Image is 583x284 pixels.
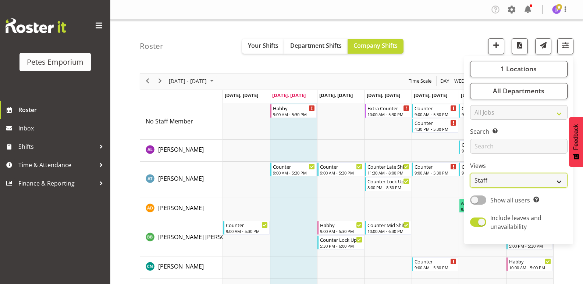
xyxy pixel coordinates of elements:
[415,104,456,112] div: Counter
[317,162,364,176] div: Alex-Micheal Taniwha"s event - Counter Begin From Wednesday, August 20, 2025 at 9:00:00 AM GMT+12...
[348,39,404,54] button: Company Shifts
[18,104,107,115] span: Roster
[140,220,223,256] td: Beena Beena resource
[273,170,315,176] div: 9:00 AM - 5:30 PM
[365,104,411,118] div: No Staff Member"s event - Extra Counter Begin From Thursday, August 21, 2025 at 10:00:00 AM GMT+1...
[158,233,251,241] span: [PERSON_NAME] [PERSON_NAME]
[488,38,504,54] button: Add a new shift
[557,38,573,54] button: Filter Shifts
[412,162,458,176] div: Alex-Micheal Taniwha"s event - Counter Begin From Friday, August 22, 2025 at 9:00:00 AM GMT+12:00...
[226,221,268,229] div: Counter
[168,76,217,86] button: August 2025
[140,256,223,278] td: Christine Neville resource
[6,18,66,33] img: Rosterit website logo
[158,204,204,212] a: [PERSON_NAME]
[270,104,317,118] div: No Staff Member"s event - Habby Begin From Tuesday, August 19, 2025 at 9:00:00 AM GMT+12:00 Ends ...
[226,228,268,234] div: 9:00 AM - 5:30 PM
[273,163,315,170] div: Counter
[573,124,579,150] span: Feedback
[461,206,504,212] div: 9:00 AM - 5:30 PM
[367,177,409,185] div: Counter Lock Up
[367,170,409,176] div: 11:30 AM - 8:00 PM
[140,198,223,220] td: Amelia Denz resource
[353,42,398,50] span: Company Shifts
[461,199,504,206] div: Annual
[320,228,362,234] div: 9:00 AM - 5:30 PM
[459,140,505,154] div: Abigail Lane"s event - Counter Begin From Saturday, August 23, 2025 at 9:00:00 AM GMT+12:00 Ends ...
[462,170,504,176] div: 9:00 AM - 5:30 PM
[158,262,204,271] a: [PERSON_NAME]
[365,177,411,191] div: Alex-Micheal Taniwha"s event - Counter Lock Up Begin From Thursday, August 21, 2025 at 8:00:00 PM...
[569,117,583,167] button: Feedback - Show survey
[158,174,204,183] a: [PERSON_NAME]
[320,236,362,243] div: Counter Lock Up
[462,111,504,117] div: 9:00 AM - 5:30 PM
[509,265,551,270] div: 10:00 AM - 5:00 PM
[509,243,551,249] div: 5:00 PM - 5:30 PM
[415,111,456,117] div: 9:00 AM - 5:30 PM
[439,76,451,86] button: Timeline Day
[470,139,568,154] input: Search
[453,76,468,86] button: Timeline Week
[140,42,163,50] h4: Roster
[273,104,315,112] div: Habby
[18,159,96,170] span: Time & Attendance
[155,76,165,86] button: Next
[440,76,450,86] span: Day
[509,258,551,265] div: Habby
[270,162,317,176] div: Alex-Micheal Taniwha"s event - Counter Begin From Tuesday, August 19, 2025 at 9:00:00 AM GMT+12:0...
[462,141,504,148] div: Counter
[143,76,153,86] button: Previous
[141,73,154,89] div: previous period
[365,221,411,235] div: Beena Beena"s event - Counter Mid Shift Begin From Thursday, August 21, 2025 at 10:00:00 AM GMT+1...
[168,76,207,86] span: [DATE] - [DATE]
[158,233,251,241] a: [PERSON_NAME] [PERSON_NAME]
[459,162,505,176] div: Alex-Micheal Taniwha"s event - Counter Begin From Saturday, August 23, 2025 at 9:00:00 AM GMT+12:...
[284,39,348,54] button: Department Shifts
[512,38,528,54] button: Download a PDF of the roster according to the set date range.
[506,257,553,271] div: Christine Neville"s event - Habby Begin From Sunday, August 24, 2025 at 10:00:00 AM GMT+12:00 End...
[317,221,364,235] div: Beena Beena"s event - Habby Begin From Wednesday, August 20, 2025 at 9:00:00 AM GMT+12:00 Ends At...
[320,243,362,249] div: 5:30 PM - 6:00 PM
[320,170,362,176] div: 9:00 AM - 5:30 PM
[18,178,96,189] span: Finance & Reporting
[535,38,551,54] button: Send a list of all shifts for the selected filtered period to all rostered employees.
[490,214,541,231] span: Include leaves and unavailability
[18,123,107,134] span: Inbox
[412,257,458,271] div: Christine Neville"s event - Counter Begin From Friday, August 22, 2025 at 9:00:00 AM GMT+12:00 En...
[552,5,561,14] img: janelle-jonkers702.jpg
[412,104,458,118] div: No Staff Member"s event - Counter Begin From Friday, August 22, 2025 at 9:00:00 AM GMT+12:00 Ends...
[158,175,204,183] span: [PERSON_NAME]
[18,141,96,152] span: Shifts
[415,163,456,170] div: Counter
[146,117,193,125] span: No Staff Member
[415,258,456,265] div: Counter
[367,111,409,117] div: 10:00 AM - 5:30 PM
[140,162,223,198] td: Alex-Micheal Taniwha resource
[462,163,504,170] div: Counter
[317,236,364,249] div: Beena Beena"s event - Counter Lock Up Begin From Wednesday, August 20, 2025 at 5:30:00 PM GMT+12:...
[223,221,270,235] div: Beena Beena"s event - Counter Begin From Monday, August 18, 2025 at 9:00:00 AM GMT+12:00 Ends At ...
[272,92,306,98] span: [DATE], [DATE]
[320,163,362,170] div: Counter
[225,92,258,98] span: [DATE], [DATE]
[273,111,315,117] div: 9:00 AM - 5:30 PM
[166,73,218,89] div: August 18 - 24, 2025
[470,61,568,77] button: 1 Locations
[459,104,505,118] div: No Staff Member"s event - Counter Begin From Saturday, August 23, 2025 at 9:00:00 AM GMT+12:00 En...
[470,83,568,99] button: All Departments
[459,199,505,213] div: Amelia Denz"s event - Annual Begin From Saturday, August 23, 2025 at 9:00:00 AM GMT+12:00 Ends At...
[320,221,362,229] div: Habby
[367,228,409,234] div: 10:00 AM - 6:30 PM
[146,117,193,126] a: No Staff Member
[470,127,568,136] label: Search
[414,92,447,98] span: [DATE], [DATE]
[27,57,83,68] div: Petes Emporium
[158,145,204,154] span: [PERSON_NAME]
[470,161,568,170] label: Views
[462,148,504,154] div: 9:00 AM - 5:30 PM
[248,42,278,50] span: Your Shifts
[290,42,342,50] span: Department Shifts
